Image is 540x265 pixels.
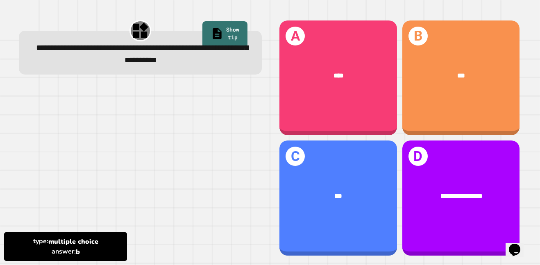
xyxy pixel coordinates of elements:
[408,27,428,46] h1: B
[408,147,428,166] h1: D
[52,247,80,257] span: answer:
[202,21,247,48] a: Show tip
[48,237,98,246] b: multiple choice
[33,236,98,247] span: type:
[286,27,305,46] h1: A
[286,147,305,166] h1: C
[506,232,532,257] iframe: chat widget
[76,247,80,256] b: b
